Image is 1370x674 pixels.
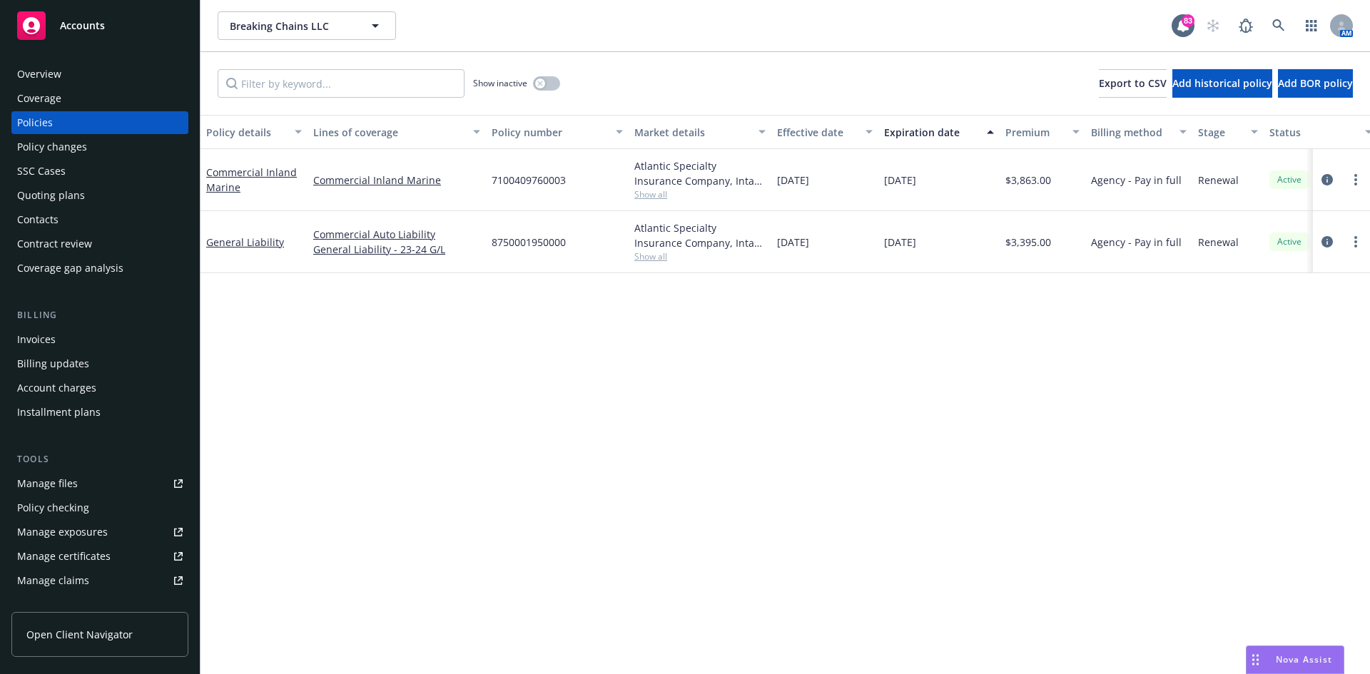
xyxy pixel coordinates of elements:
div: Contract review [17,233,92,255]
a: Contract review [11,233,188,255]
div: Manage BORs [17,593,84,616]
div: Status [1269,125,1356,140]
a: Coverage [11,87,188,110]
div: Billing [11,308,188,322]
a: circleInformation [1319,233,1336,250]
a: Accounts [11,6,188,46]
span: [DATE] [884,173,916,188]
div: Account charges [17,377,96,399]
div: Overview [17,63,61,86]
div: Contacts [17,208,59,231]
a: Manage exposures [11,521,188,543]
span: Agency - Pay in full [1091,173,1182,188]
button: Premium [1000,115,1085,149]
a: Overview [11,63,188,86]
a: circleInformation [1319,171,1336,188]
div: Manage files [17,472,78,495]
button: Lines of coverage [308,115,486,149]
span: Nova Assist [1276,653,1332,665]
div: Installment plans [17,401,101,424]
div: Atlantic Specialty Insurance Company, Intact Insurance, CRC Group [634,158,766,188]
button: Policy details [201,115,308,149]
button: Billing method [1085,115,1192,149]
a: Policy checking [11,496,188,519]
button: Nova Assist [1246,645,1344,674]
button: Effective date [771,115,878,149]
button: Breaking Chains LLC [218,11,396,40]
button: Expiration date [878,115,1000,149]
button: Market details [629,115,771,149]
div: Policies [17,111,53,134]
span: 8750001950000 [492,235,566,250]
div: Stage [1198,125,1242,140]
a: Manage claims [11,569,188,592]
a: Manage files [11,472,188,495]
span: Accounts [60,20,105,31]
a: Start snowing [1199,11,1227,40]
span: Show all [634,250,766,262]
div: Policy changes [17,136,87,158]
span: Show all [634,188,766,200]
a: more [1347,233,1364,250]
a: Account charges [11,377,188,399]
a: Switch app [1297,11,1326,40]
div: Atlantic Specialty Insurance Company, Intact Insurance, CRC Group [634,220,766,250]
div: Billing updates [17,352,89,375]
a: Invoices [11,328,188,351]
div: Expiration date [884,125,978,140]
a: Commercial Auto Liability [313,227,480,242]
button: Export to CSV [1099,69,1167,98]
a: SSC Cases [11,160,188,183]
div: Premium [1005,125,1064,140]
span: Renewal [1198,235,1239,250]
span: Agency - Pay in full [1091,235,1182,250]
span: 7100409760003 [492,173,566,188]
a: Commercial Inland Marine [313,173,480,188]
a: Contacts [11,208,188,231]
a: Policies [11,111,188,134]
button: Policy number [486,115,629,149]
div: Policy checking [17,496,89,519]
div: Invoices [17,328,56,351]
a: Manage BORs [11,593,188,616]
button: Add historical policy [1172,69,1272,98]
a: Quoting plans [11,184,188,207]
span: Breaking Chains LLC [230,19,353,34]
a: Policy changes [11,136,188,158]
span: Show inactive [473,77,527,89]
span: Export to CSV [1099,76,1167,90]
div: Effective date [777,125,857,140]
div: Manage certificates [17,545,111,568]
div: SSC Cases [17,160,66,183]
div: Manage claims [17,569,89,592]
a: Commercial Inland Marine [206,165,297,194]
a: Manage certificates [11,545,188,568]
input: Filter by keyword... [218,69,465,98]
a: General Liability [206,235,284,249]
div: Policy number [492,125,607,140]
div: Tools [11,452,188,466]
a: Installment plans [11,401,188,424]
button: Stage [1192,115,1264,149]
a: General Liability - 23-24 G/L [313,242,480,257]
div: 83 [1182,14,1194,27]
span: [DATE] [777,235,809,250]
span: Active [1275,173,1304,186]
span: $3,863.00 [1005,173,1051,188]
span: Add BOR policy [1278,76,1353,90]
span: Add historical policy [1172,76,1272,90]
span: Open Client Navigator [26,627,133,642]
span: Active [1275,235,1304,248]
span: $3,395.00 [1005,235,1051,250]
div: Lines of coverage [313,125,465,140]
a: Billing updates [11,352,188,375]
div: Billing method [1091,125,1171,140]
a: more [1347,171,1364,188]
a: Coverage gap analysis [11,257,188,280]
span: [DATE] [884,235,916,250]
div: Policy details [206,125,286,140]
span: Renewal [1198,173,1239,188]
span: [DATE] [777,173,809,188]
a: Report a Bug [1232,11,1260,40]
